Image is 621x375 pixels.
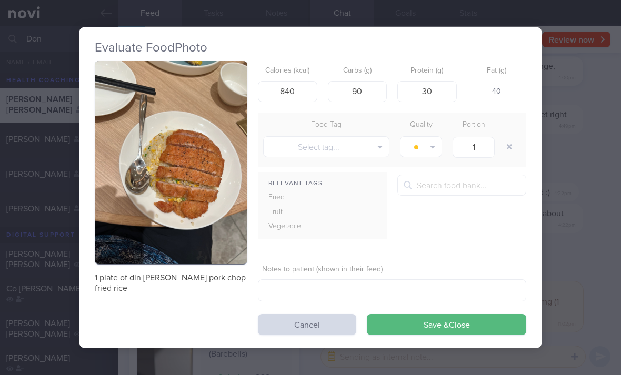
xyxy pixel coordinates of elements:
[395,118,447,133] div: Quality
[447,118,500,133] div: Portion
[258,314,356,335] button: Cancel
[258,177,387,190] div: Relevant Tags
[397,175,526,196] input: Search food bank...
[258,80,317,102] input: 250
[472,66,523,76] label: Fat (g)
[258,219,325,234] div: Vegetable
[95,61,247,265] img: 1 plate of din tai fung pork chop fried rice
[397,80,457,102] input: 9
[258,190,325,205] div: Fried
[332,66,383,76] label: Carbs (g)
[258,118,395,133] div: Food Tag
[467,80,527,103] div: 40
[263,136,389,157] button: Select tag...
[328,80,387,102] input: 33
[453,136,495,157] input: 1.0
[258,205,325,220] div: Fruit
[367,314,526,335] button: Save &Close
[262,66,313,76] label: Calories (kcal)
[95,40,526,56] h2: Evaluate Food Photo
[402,66,453,76] label: Protein (g)
[95,272,247,293] p: 1 plate of din [PERSON_NAME] pork chop fried rice
[262,265,522,275] label: Notes to patient (shown in their feed)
